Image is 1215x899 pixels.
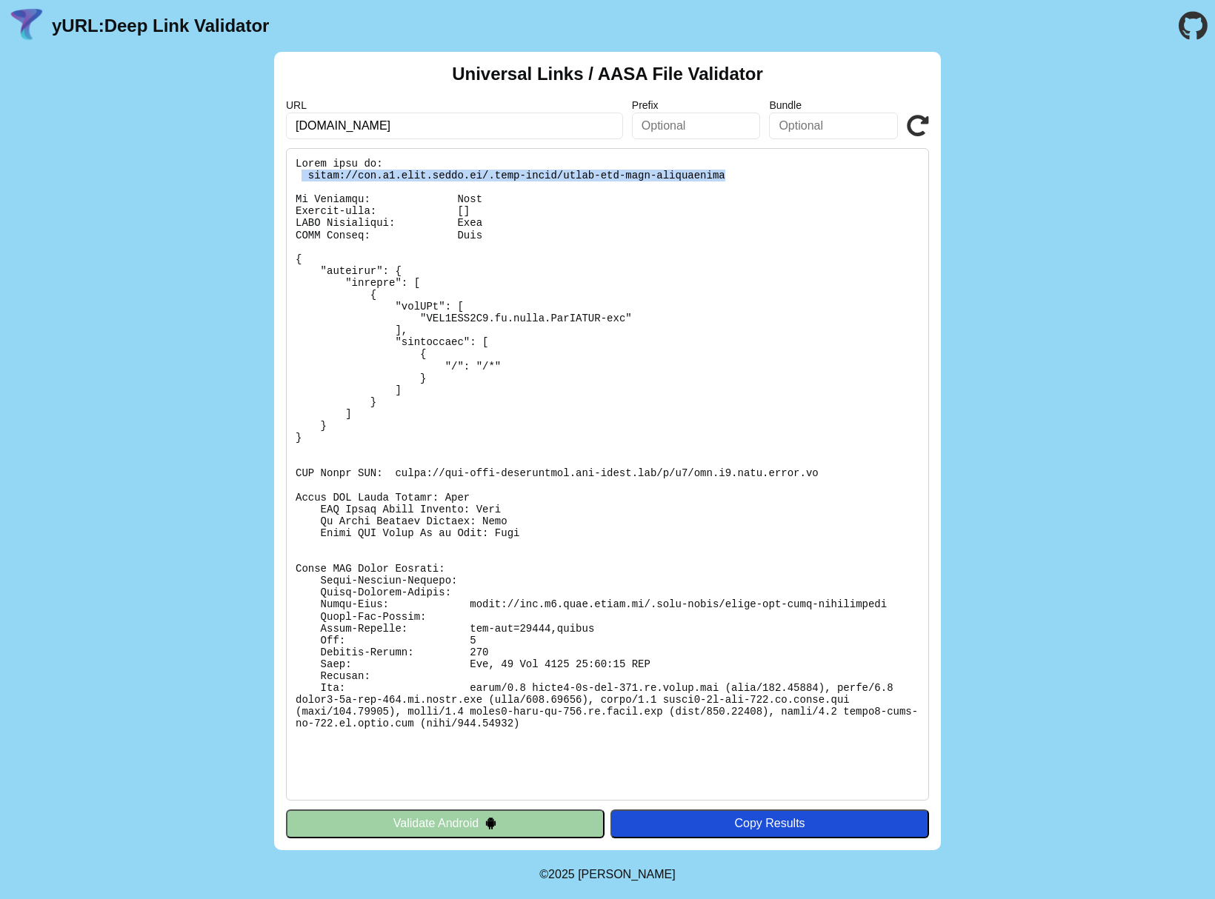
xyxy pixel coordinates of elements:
[452,64,763,84] h2: Universal Links / AASA File Validator
[548,868,575,880] span: 2025
[769,99,898,111] label: Bundle
[52,16,269,36] a: yURL:Deep Link Validator
[632,99,761,111] label: Prefix
[286,809,605,838] button: Validate Android
[7,7,46,45] img: yURL Logo
[539,850,675,899] footer: ©
[485,817,497,829] img: droidIcon.svg
[618,817,922,830] div: Copy Results
[769,113,898,139] input: Optional
[610,809,929,838] button: Copy Results
[286,99,623,111] label: URL
[286,113,623,139] input: Required
[286,148,929,801] pre: Lorem ipsu do: sitam://con.a1.elit.seddo.ei/.temp-incid/utlab-etd-magn-aliquaenima Mi Veniamqu: N...
[632,113,761,139] input: Optional
[578,868,676,880] a: Michael Ibragimchayev's Personal Site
